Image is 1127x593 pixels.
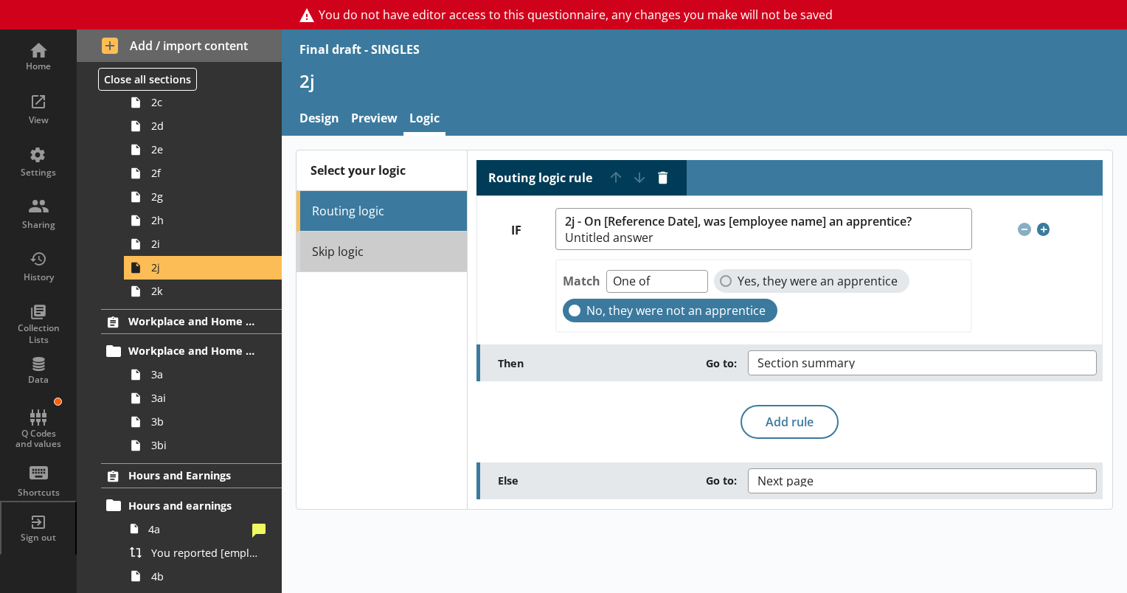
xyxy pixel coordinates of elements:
[108,339,282,457] li: Workplace and Home Postcodes3a3ai3b3bi
[297,150,466,191] div: Select your logic
[13,167,64,178] div: Settings
[151,438,262,452] span: 3bi
[124,232,282,256] a: 2i
[98,68,197,91] button: Close all sections
[757,475,837,487] span: Next page
[565,232,912,243] span: Untitled answer
[151,95,262,109] span: 2c
[297,232,466,272] a: Skip logic
[748,350,1097,375] button: Section summary
[563,273,600,289] label: Match
[748,468,1097,493] button: Next page
[13,374,64,386] div: Data
[151,190,262,204] span: 2g
[294,104,345,136] a: Design
[101,463,282,488] a: Hours and Earnings
[124,280,282,303] a: 2k
[151,546,262,560] span: You reported [employee name]'s pay period that included [Reference Date] to be [Untitled answer]....
[151,166,262,180] span: 2f
[151,260,262,274] span: 2j
[586,303,766,319] span: No, they were not an apprentice
[124,162,282,185] a: 2f
[128,344,256,358] span: Workplace and Home Postcodes
[151,569,262,583] span: 4b
[299,41,420,58] div: Final draft - SINGLES
[124,564,282,588] a: 4b
[403,104,445,136] a: Logic
[128,314,256,328] span: Workplace and Home Postcodes
[498,474,747,488] label: Else
[124,410,282,434] a: 3b
[741,405,839,439] button: Add rule
[101,339,282,363] a: Workplace and Home Postcodes
[124,434,282,457] a: 3bi
[124,517,282,541] a: 4a
[128,468,256,482] span: Hours and Earnings
[151,142,262,156] span: 2e
[124,256,282,280] a: 2j
[102,38,257,54] span: Add / import content
[13,487,64,499] div: Shortcuts
[151,213,262,227] span: 2h
[706,356,737,370] span: Go to:
[124,363,282,386] a: 3a
[124,541,282,564] a: You reported [employee name]'s pay period that included [Reference Date] to be [Untitled answer]....
[151,119,262,133] span: 2d
[124,114,282,138] a: 2d
[651,166,675,190] button: Delete routing rule
[128,499,256,513] span: Hours and earnings
[148,522,246,536] span: 4a
[101,309,282,334] a: Workplace and Home Postcodes
[738,274,898,289] span: Yes, they were an apprentice
[13,532,64,544] div: Sign out
[151,415,262,429] span: 3b
[124,386,282,410] a: 3ai
[151,237,262,251] span: 2i
[706,474,737,488] span: Go to:
[757,357,878,369] span: Section summary
[13,429,64,450] div: Q Codes and values
[498,356,747,370] label: Then
[108,20,282,303] li: Job details2a2b2c2d2e2f2g2h2i2j2k
[77,309,282,457] li: Workplace and Home PostcodesWorkplace and Home Postcodes3a3ai3b3bi
[13,114,64,126] div: View
[124,209,282,232] a: 2h
[13,60,64,72] div: Home
[13,322,64,345] div: Collection Lists
[124,138,282,162] a: 2e
[345,104,403,136] a: Preview
[488,170,592,186] label: Routing logic rule
[124,185,282,209] a: 2g
[477,223,555,238] label: IF
[13,219,64,231] div: Sharing
[151,391,262,405] span: 3ai
[101,493,282,517] a: Hours and earnings
[555,208,971,250] button: 2j - On [Reference Date], was [employee name] an apprentice?Untitled answer
[299,69,1109,92] h1: 2j
[151,367,262,381] span: 3a
[124,91,282,114] a: 2c
[77,30,282,62] button: Add / import content
[151,284,262,298] span: 2k
[565,215,912,229] span: 2j - On [Reference Date], was [employee name] an apprentice?
[13,271,64,283] div: History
